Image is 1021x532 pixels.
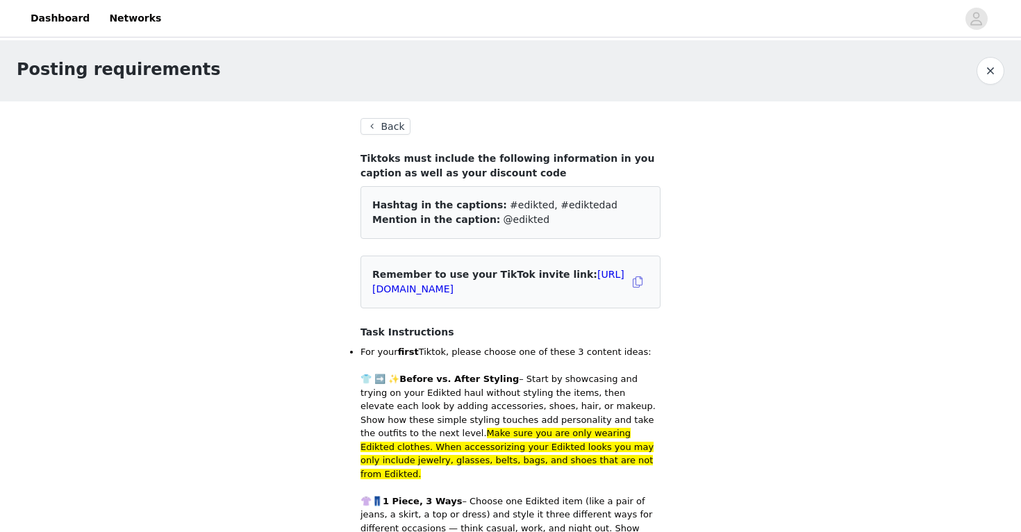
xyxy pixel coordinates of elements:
p: For your Tiktok, please choose one of these 3 content ideas: [360,345,661,359]
span: Remember to use your TikTok invite link: [372,269,624,294]
div: avatar [970,8,983,30]
a: Dashboard [22,3,98,34]
span: Hashtag in the captions: [372,199,507,210]
strong: 1 Piece, 3 Ways [383,496,462,506]
p: 👕 ➡️ ✨ – Start by showcasing and trying on your Edikted haul without styling the items, then elev... [360,372,661,481]
strong: first [398,347,419,357]
strong: Before vs. After Styling [399,374,519,384]
button: Back [360,118,410,135]
span: Make sure you are only wearing Edikted clothes. When accessorizing your Edikted looks you may onl... [360,428,654,479]
a: Networks [101,3,169,34]
h4: Tiktoks must include the following information in you caption as well as your discount code [360,151,661,181]
span: #edikted, #ediktedad [510,199,617,210]
span: Mention in the caption: [372,214,500,225]
h4: Task Instructions [360,325,661,340]
span: @edikted [504,214,550,225]
h1: Posting requirements [17,57,221,82]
